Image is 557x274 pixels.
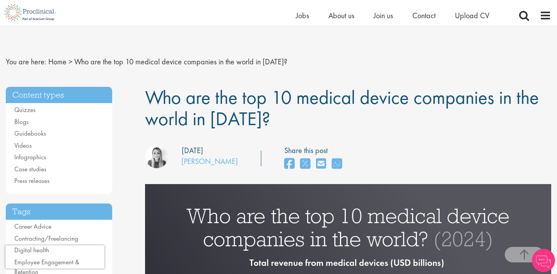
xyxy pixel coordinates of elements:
[145,85,539,131] span: Who are the top 10 medical device companies in the world in [DATE]?
[145,145,168,168] img: Hannah Burke
[14,117,29,126] a: Blogs
[374,10,393,21] a: Join us
[532,249,555,272] img: Chatbot
[14,105,36,114] a: Quizzes
[300,156,310,172] a: share on twitter
[14,176,50,185] a: Press releases
[412,10,436,21] a: Contact
[296,10,309,21] a: Jobs
[182,145,203,156] div: [DATE]
[74,57,287,67] span: Who are the top 10 medical device companies in the world in [DATE]?
[284,145,346,156] label: Share this post
[14,153,46,161] a: Infographics
[316,156,326,172] a: share on email
[6,203,112,220] h3: Tags
[14,165,46,173] a: Case studies
[14,141,32,150] a: Videos
[6,87,112,103] h3: Content types
[48,57,67,67] a: breadcrumb link
[6,57,46,67] span: You are here:
[181,156,238,166] a: [PERSON_NAME]
[68,57,72,67] span: >
[284,156,294,172] a: share on facebook
[455,10,489,21] a: Upload CV
[14,222,51,231] a: Career Advice
[14,234,78,243] a: Contracting/Freelancing
[332,156,342,172] a: share on whats app
[328,10,354,21] a: About us
[14,129,46,138] a: Guidebooks
[5,245,104,269] iframe: reCAPTCHA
